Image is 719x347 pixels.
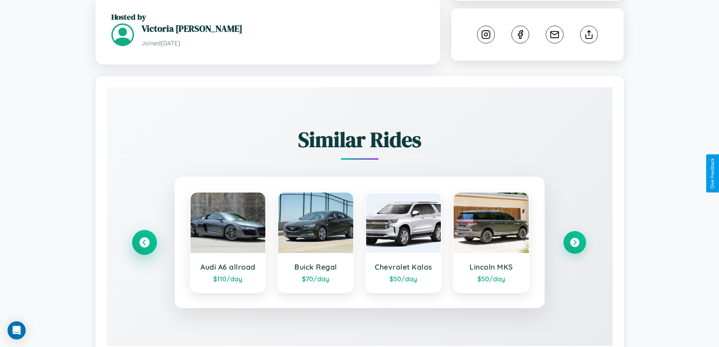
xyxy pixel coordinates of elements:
div: $ 110 /day [198,275,258,283]
h3: Lincoln MKS [461,262,521,271]
div: Open Intercom Messenger [8,321,26,339]
a: Lincoln MKS$50/day [453,192,530,293]
a: Audi A6 allroad$110/day [190,192,266,293]
h3: Audi A6 allroad [198,262,258,271]
div: $ 50 /day [374,275,434,283]
div: Give Feedback [710,158,715,189]
a: Chevrolet Kalos$50/day [365,192,442,293]
h3: Chevrolet Kalos [374,262,434,271]
div: $ 50 /day [461,275,521,283]
h2: Similar Rides [133,125,586,154]
p: Joined [DATE] [142,38,424,49]
div: $ 70 /day [286,275,346,283]
h3: Buick Regal [286,262,346,271]
h3: Victoria [PERSON_NAME] [142,22,424,35]
h2: Hosted by [111,11,424,22]
a: Buick Regal$70/day [277,192,354,293]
